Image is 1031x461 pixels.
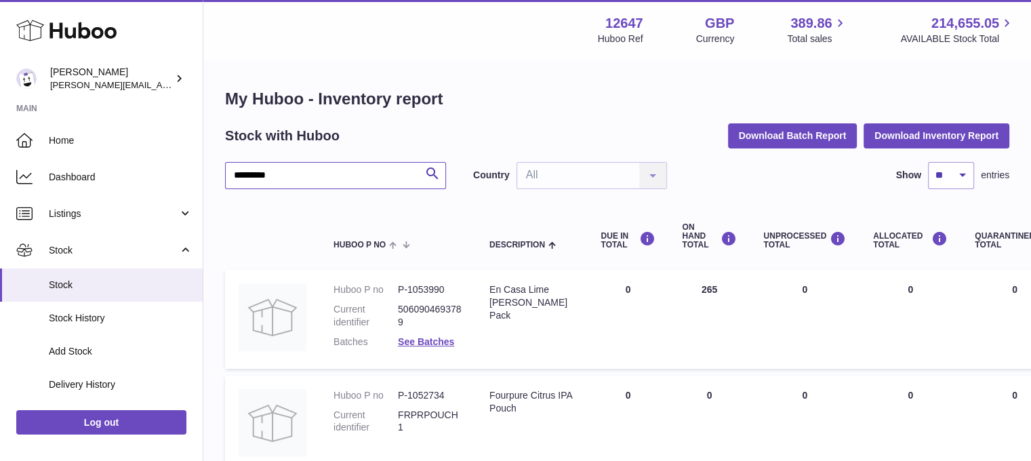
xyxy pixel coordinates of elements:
[601,231,655,249] div: DUE IN TOTAL
[860,270,961,369] td: 0
[225,88,1009,110] h1: My Huboo - Inventory report
[682,223,736,250] div: ON HAND Total
[16,68,37,89] img: peter@pinter.co.uk
[489,241,545,249] span: Description
[705,14,734,33] strong: GBP
[398,303,462,329] dd: 5060904693789
[398,336,454,347] a: See Batches
[605,14,643,33] strong: 12647
[49,378,193,391] span: Delivery History
[489,283,573,322] div: En Casa Lime [PERSON_NAME] Pack
[598,33,643,45] div: Huboo Ref
[239,283,306,351] img: product image
[16,410,186,435] a: Log out
[896,169,921,182] label: Show
[900,14,1015,45] a: 214,655.05 AVAILABLE Stock Total
[790,14,832,33] span: 389.86
[750,270,860,369] td: 0
[728,123,857,148] button: Download Batch Report
[1012,284,1017,295] span: 0
[239,389,306,457] img: product image
[931,14,999,33] span: 214,655.05
[787,14,847,45] a: 389.86 Total sales
[333,241,386,249] span: Huboo P no
[50,66,172,92] div: [PERSON_NAME]
[900,33,1015,45] span: AVAILABLE Stock Total
[225,127,340,145] h2: Stock with Huboo
[49,312,193,325] span: Stock History
[49,134,193,147] span: Home
[49,171,193,184] span: Dashboard
[763,231,846,249] div: UNPROCESSED Total
[49,279,193,292] span: Stock
[587,270,668,369] td: 0
[668,270,750,369] td: 265
[333,283,398,296] dt: Huboo P no
[50,79,344,90] span: [PERSON_NAME][EMAIL_ADDRESS][PERSON_NAME][DOMAIN_NAME]
[49,207,178,220] span: Listings
[1012,390,1017,401] span: 0
[398,389,462,402] dd: P-1052734
[473,169,510,182] label: Country
[49,244,178,257] span: Stock
[787,33,847,45] span: Total sales
[873,231,948,249] div: ALLOCATED Total
[981,169,1009,182] span: entries
[333,389,398,402] dt: Huboo P no
[696,33,735,45] div: Currency
[489,389,573,415] div: Fourpure Citrus IPA Pouch
[49,345,193,358] span: Add Stock
[333,409,398,435] dt: Current identifier
[333,336,398,348] dt: Batches
[333,303,398,329] dt: Current identifier
[864,123,1009,148] button: Download Inventory Report
[398,409,462,435] dd: FRPRPOUCH1
[398,283,462,296] dd: P-1053990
